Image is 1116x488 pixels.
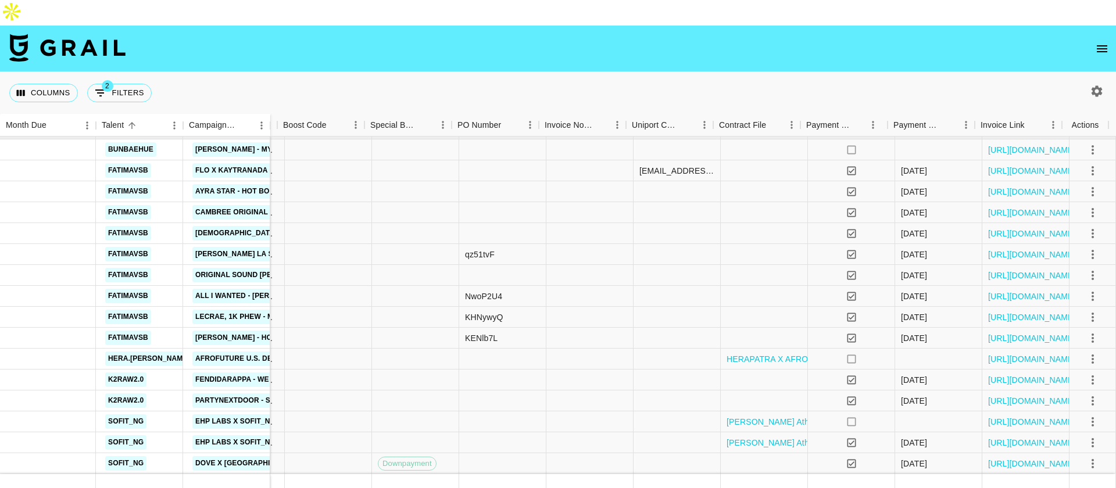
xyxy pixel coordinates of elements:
a: k2raw2.0 [105,393,146,408]
button: open drawer [1090,37,1114,60]
div: lily.morgan@umusic.com [639,165,714,177]
div: Invoice Link [981,114,1025,137]
button: Menu [78,117,96,134]
button: Sort [237,117,253,134]
button: select merge strategy [1083,391,1103,411]
div: Campaign (Type) [189,114,237,137]
a: fatimavsb [105,289,151,303]
a: fatimavsb [105,247,151,261]
div: Uniport Contact Email [632,114,679,137]
div: Invoice Notes [545,114,592,137]
a: [URL][DOMAIN_NAME] [988,353,1076,365]
a: HERAPATRA X AFROFUTURE (3) (1) (1).pdf [727,353,893,365]
button: Menu [166,117,183,134]
button: select merge strategy [1083,412,1103,432]
a: [URL][DOMAIN_NAME] [988,207,1076,218]
div: Invoice Link [975,114,1062,137]
a: fatimavsb [105,184,151,199]
button: select merge strategy [1083,307,1103,327]
a: fatimavsb [105,163,151,178]
div: Contract File [719,114,766,137]
a: k2raw2.0 [105,372,146,387]
a: sofit_ng [105,435,146,450]
div: Uniport Contact Email [626,114,713,137]
a: [PERSON_NAME] Athlete Partnership Agreement 2025 -4.pdf (1).pdf [727,437,981,448]
button: Sort [941,117,957,133]
a: [PERSON_NAME] La San - Feel Good [192,247,334,261]
button: Menu [609,116,626,134]
a: sofit_ng [105,414,146,429]
a: [URL][DOMAIN_NAME] [988,395,1076,407]
a: fatimavsb [105,226,151,241]
a: original sound [PERSON_NAME] [192,268,322,282]
div: NwoP2U4 [465,290,502,302]
button: select merge strategy [1083,140,1103,160]
a: fatimavsb [105,310,151,324]
button: select merge strategy [1083,454,1103,473]
button: select merge strategy [1083,265,1103,285]
button: Select columns [9,84,78,102]
a: [URL][DOMAIN_NAME] [988,270,1076,281]
button: select merge strategy [1083,286,1103,306]
div: 13/08/2025 [901,249,927,260]
button: Sort [679,117,696,133]
button: Menu [957,116,975,134]
a: FendiDaRappa - We Outside [192,372,305,387]
div: Payment Sent [800,114,888,137]
button: Menu [864,116,882,134]
button: select merge strategy [1083,433,1103,453]
div: Month Due [6,114,46,137]
button: Menu [253,117,270,134]
a: [URL][DOMAIN_NAME] [988,290,1076,302]
a: Dove x [GEOGRAPHIC_DATA] - 90 days Usage rights [192,456,395,471]
a: cambree original sound [192,205,298,220]
a: [PERSON_NAME] - Mystical Magical [192,142,336,157]
div: 15/08/2025 [901,270,927,281]
div: Actions [1072,114,1099,137]
div: 13/08/2025 [901,395,927,407]
button: Menu [434,116,452,134]
a: [URL][DOMAIN_NAME] [988,165,1076,177]
div: Campaign (Type) [183,114,270,137]
div: 26/08/2025 [901,186,927,198]
div: 21/08/2025 [901,311,927,323]
button: Sort [852,117,868,133]
a: [URL][DOMAIN_NAME] [988,374,1076,386]
a: [URL][DOMAIN_NAME] [988,311,1076,323]
a: FLO x Kaytranada - "The Mood" [192,163,322,178]
button: select merge strategy [1083,182,1103,202]
button: Menu [347,116,364,134]
button: select merge strategy [1083,349,1103,369]
button: select merge strategy [1083,328,1103,348]
button: select merge strategy [1083,161,1103,181]
div: KENlb7L [465,332,498,344]
div: 06/08/2025 [901,374,927,386]
button: Sort [418,117,434,133]
a: fatimavsb [105,268,151,282]
a: [URL][DOMAIN_NAME] [988,416,1076,428]
div: 14/08/2025 [901,165,927,177]
a: [PERSON_NAME] Athlete Partnership Agreement 2025 -4.pdf (1).pdf [727,416,981,428]
div: 21/08/2025 [901,332,927,344]
div: Payment Sent Date [888,114,975,137]
button: Sort [124,117,140,134]
a: fatimavsb [105,331,151,345]
a: sofit_ng [105,456,146,471]
button: select merge strategy [1083,224,1103,243]
a: PARTYNEXTDOOR - SOMEBODY LOVES ME [192,393,349,408]
a: Ayra Star - Hot Body [192,184,282,199]
div: Payment Sent Date [893,114,941,137]
a: [URL][DOMAIN_NAME] [988,186,1076,198]
div: Contract File [713,114,800,137]
button: Sort [46,117,63,134]
div: qz51tvF [465,249,495,260]
div: 02/09/2025 [901,437,927,448]
div: Talent [96,114,183,137]
div: 06/08/2025 [901,207,927,218]
div: Video Link [190,114,277,137]
div: Special Booking Type [364,114,452,137]
a: Afrofuture U.S. Debut in [GEOGRAPHIC_DATA] [192,351,377,366]
div: PO Number [452,114,539,137]
a: EHP Labs x Sofit_ngr 12 month Partnership 1/12 [192,435,390,450]
button: Sort [766,117,782,133]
